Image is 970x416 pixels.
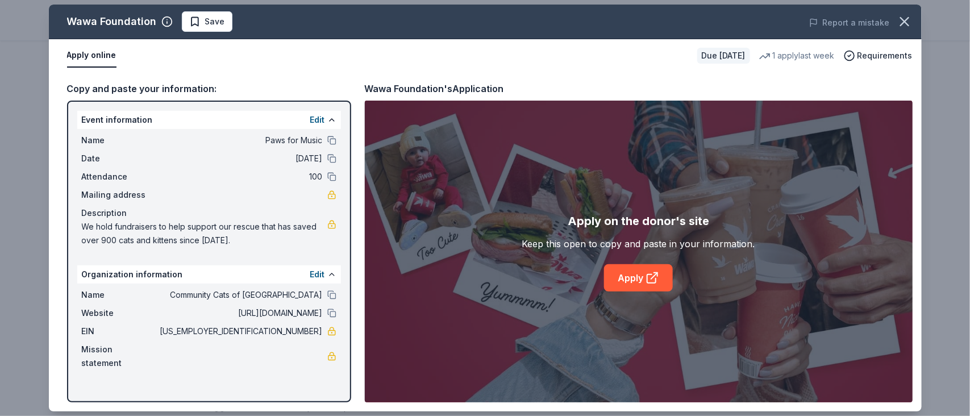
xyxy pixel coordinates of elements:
[809,16,890,30] button: Report a mistake
[82,170,158,184] span: Attendance
[158,288,323,302] span: Community Cats of [GEOGRAPHIC_DATA]
[77,111,341,129] div: Event information
[82,325,158,338] span: EIN
[77,265,341,284] div: Organization information
[158,306,323,320] span: [URL][DOMAIN_NAME]
[697,48,750,64] div: Due [DATE]
[205,15,225,28] span: Save
[82,343,158,370] span: Mission statement
[604,264,673,292] a: Apply
[568,212,709,230] div: Apply on the donor's site
[158,325,323,338] span: [US_EMPLOYER_IDENTIFICATION_NUMBER]
[82,306,158,320] span: Website
[182,11,232,32] button: Save
[857,49,913,63] span: Requirements
[82,288,158,302] span: Name
[82,152,158,165] span: Date
[67,44,116,68] button: Apply online
[158,152,323,165] span: [DATE]
[67,13,157,31] div: Wawa Foundation
[158,170,323,184] span: 100
[158,134,323,147] span: Paws for Music
[365,81,504,96] div: Wawa Foundation's Application
[844,49,913,63] button: Requirements
[82,188,158,202] span: Mailing address
[522,237,755,251] div: Keep this open to copy and paste in your information.
[310,113,325,127] button: Edit
[82,134,158,147] span: Name
[82,220,327,247] span: We hold fundraisers to help support our rescue that has saved over 900 cats and kittens since [DA...
[759,49,835,63] div: 1 apply last week
[67,81,351,96] div: Copy and paste your information:
[310,268,325,281] button: Edit
[82,206,336,220] div: Description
